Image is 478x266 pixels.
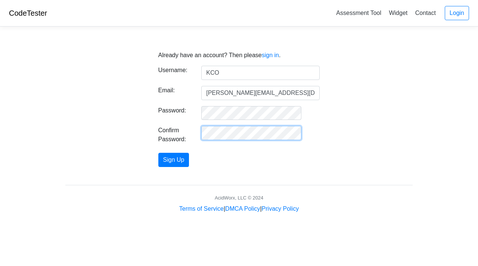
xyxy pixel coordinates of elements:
a: Terms of Service [179,205,224,212]
a: DMCA Policy [225,205,260,212]
button: Sign Up [158,153,189,167]
div: | | [179,204,299,213]
a: Assessment Tool [333,7,384,19]
p: Already have an account? Then please . [158,51,320,60]
input: E-mail address [201,86,320,100]
label: Password: [153,106,196,117]
a: CodeTester [9,9,47,17]
div: AcidWorx, LLC © 2024 [215,194,263,201]
label: Email: [153,86,196,97]
a: sign in [262,52,279,58]
label: Confirm Password: [153,126,196,144]
a: Widget [386,7,410,19]
label: Username: [153,66,196,77]
a: Privacy Policy [262,205,299,212]
input: Username [201,66,320,80]
a: Login [445,6,469,20]
a: Contact [412,7,439,19]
